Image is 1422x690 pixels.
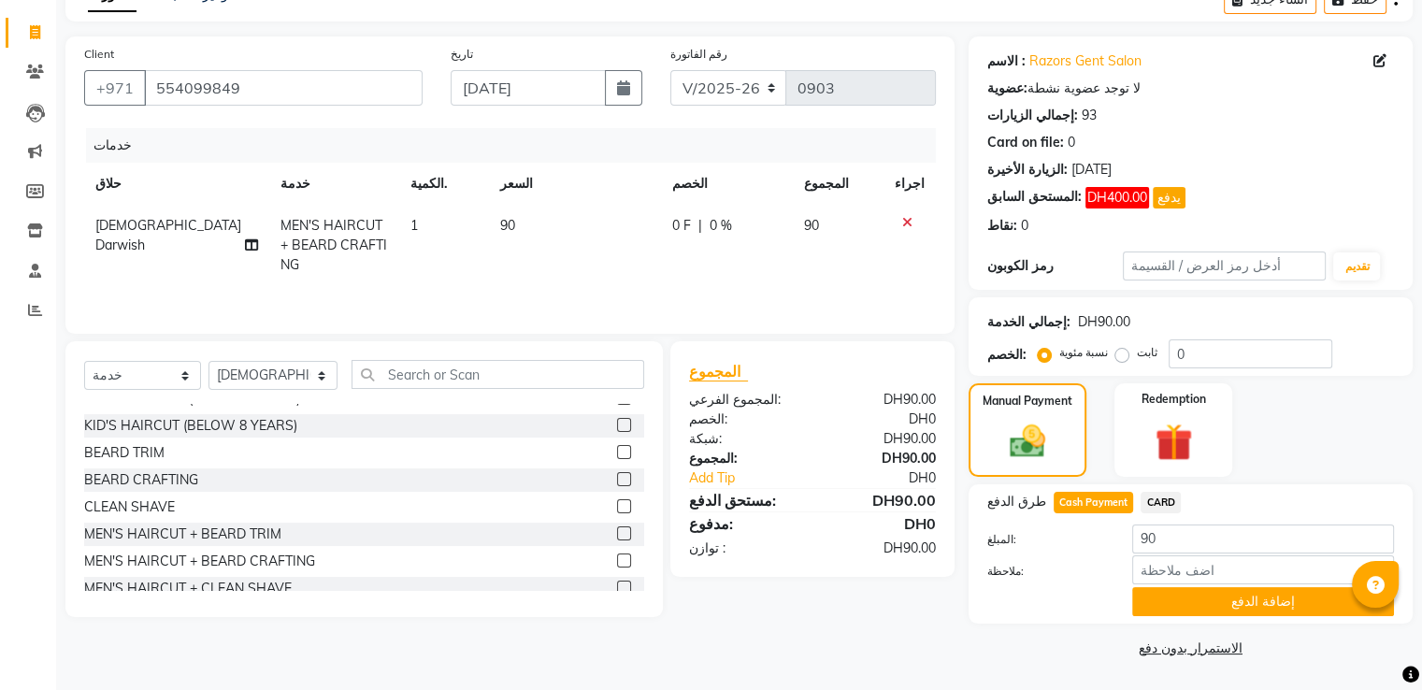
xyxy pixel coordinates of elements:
div: MEN'S HAIRCUT + BEARD CRAFTING [84,552,315,571]
label: ثابت [1137,344,1157,361]
div: BEARD TRIM [84,443,165,463]
span: طرق الدفع [987,492,1046,511]
span: 90 [804,217,819,234]
div: إجمالي الخدمة: [987,312,1070,332]
div: CLEAN SHAVE [84,497,175,517]
span: 90 [500,217,515,234]
label: Manual Payment [983,393,1072,410]
th: خدمة [269,163,399,205]
div: Card on file: [987,133,1064,152]
span: | [698,216,702,236]
label: Redemption [1142,391,1206,408]
div: BEARD CRAFTING [84,470,198,490]
div: DH90.00 [812,390,950,410]
div: المستحق السابق: [987,187,1082,208]
span: MEN'S HAIRCUT + BEARD CRAFTING [280,217,387,273]
label: نسبة مئوية [1059,344,1108,361]
div: MEN'S HAIRCUT + CLEAN SHAVE [84,579,292,598]
th: حلاق [84,163,269,205]
a: Razors Gent Salon [1029,51,1142,71]
div: DH90.00 [1078,312,1130,332]
div: DH90.00 [812,489,950,511]
div: MEN'S HAIRCUT + BEARD TRIM [84,525,281,544]
button: يدفع [1153,187,1185,208]
img: _gift.svg [1143,419,1204,466]
span: CARD [1141,492,1181,513]
div: DH90.00 [812,449,950,468]
div: الاسم : [987,51,1026,71]
div: نقاط: [987,216,1017,236]
div: DH0 [812,512,950,535]
span: [DEMOGRAPHIC_DATA] Darwish [95,217,241,253]
div: لا توجد عضوية نشطة [987,79,1394,98]
div: 0 [1068,133,1075,152]
th: المجموع [793,163,883,205]
th: الكمية. [399,163,489,205]
div: مستحق الدفع: [675,489,812,511]
button: +971 [84,70,146,106]
span: المجموع [689,362,748,381]
div: عضوية: [987,79,1027,98]
div: رمز الكوبون [987,256,1123,276]
div: 0 [1021,216,1028,236]
span: DH400.00 [1085,187,1149,208]
span: Cash Payment [1054,492,1134,513]
label: المبلغ: [973,531,1118,548]
div: خدمات [86,128,950,163]
span: 1 [410,217,418,234]
input: Search by Name/Mobile/Email/Code [144,70,423,106]
th: السعر [489,163,661,205]
div: 93 [1082,106,1097,125]
label: Client [84,46,114,63]
th: اجراء [883,163,936,205]
div: DH90.00 [812,429,950,449]
div: الزيارة الأخيرة: [987,160,1068,180]
label: تاريخ [451,46,473,63]
div: المجموع الفرعي: [675,390,812,410]
div: إجمالي الزيارات: [987,106,1078,125]
img: _cash.svg [998,421,1056,462]
div: DH0 [835,468,949,488]
span: 0 % [710,216,732,236]
th: الخصم [661,163,792,205]
input: Search or Scan [352,360,643,389]
div: المجموع: [675,449,812,468]
div: الخصم: [987,345,1027,365]
a: الاستمرار بدون دفع [972,639,1409,658]
input: أدخل رمز العرض / القسيمة [1123,252,1327,280]
div: شبكة: [675,429,812,449]
div: [DATE] [1071,160,1112,180]
input: كمية [1132,525,1394,553]
button: تقديم [1333,252,1380,280]
label: رقم الفاتورة [670,46,727,63]
span: 0 F [672,216,691,236]
div: الخصم: [675,410,812,429]
label: ملاحظة: [973,563,1118,580]
div: DH0 [812,410,950,429]
button: إضافة الدفع [1132,587,1394,616]
div: مدفوع: [675,512,812,535]
input: اضف ملاحظة [1132,555,1394,584]
div: توازن : [675,539,812,558]
div: DH90.00 [812,539,950,558]
a: Add Tip [675,468,835,488]
div: KID'S HAIRCUT (BELOW 8 YEARS) [84,416,297,436]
